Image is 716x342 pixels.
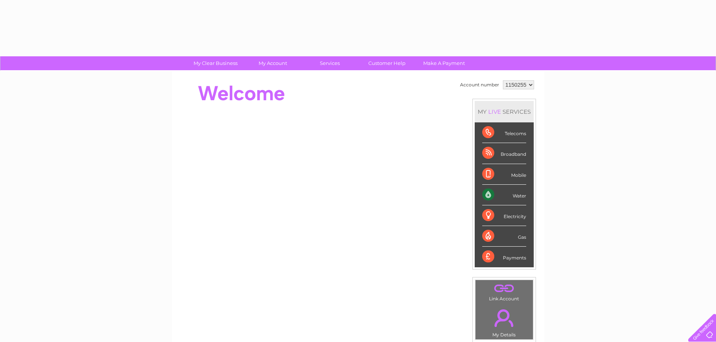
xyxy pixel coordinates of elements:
[482,247,526,267] div: Payments
[475,303,533,340] td: My Details
[458,78,501,91] td: Account number
[482,205,526,226] div: Electricity
[475,101,534,122] div: MY SERVICES
[482,122,526,143] div: Telecoms
[242,56,304,70] a: My Account
[356,56,418,70] a: Customer Help
[475,280,533,303] td: Link Account
[482,164,526,185] div: Mobile
[487,108,503,115] div: LIVE
[482,185,526,205] div: Water
[482,143,526,164] div: Broadband
[477,282,531,295] a: .
[299,56,361,70] a: Services
[482,226,526,247] div: Gas
[477,305,531,331] a: .
[413,56,475,70] a: Make A Payment
[185,56,247,70] a: My Clear Business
